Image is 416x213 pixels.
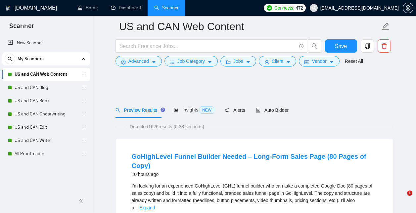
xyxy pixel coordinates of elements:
[345,58,363,65] a: Reset All
[5,57,15,61] span: search
[132,170,377,178] div: 10 hours ago
[200,106,214,114] span: NEW
[393,191,409,206] iframe: Intercom live chat
[81,72,87,77] span: holder
[81,111,87,117] span: holder
[246,60,251,64] span: caret-down
[15,147,77,160] a: All Proofreader
[272,58,284,65] span: Client
[308,39,321,53] button: search
[79,197,85,204] span: double-left
[139,205,155,210] a: Expand
[15,121,77,134] a: US and CAN Edit
[403,5,413,11] span: setting
[132,153,366,169] a: GoHighLevel Funnel Builder Needed – Long-Form Sales Page (80 Pages of Copy)
[233,58,243,65] span: Jobs
[299,44,303,48] span: info-circle
[286,60,291,64] span: caret-down
[226,60,231,64] span: folder
[312,58,326,65] span: Vendor
[256,108,260,112] span: robot
[264,60,269,64] span: user
[15,81,77,94] a: US and CAN Blog
[81,85,87,90] span: holder
[311,6,316,10] span: user
[119,42,296,50] input: Search Freelance Jobs...
[381,22,390,31] span: edit
[119,18,380,35] input: Scanner name...
[225,108,229,112] span: notification
[274,4,294,12] span: Connects:
[256,107,289,113] span: Auto Bidder
[78,5,98,11] a: homeHome
[15,134,77,147] a: US and CAN Writer
[325,39,357,53] button: Save
[177,58,205,65] span: Job Category
[259,56,297,66] button: userClientcaret-down
[128,58,149,65] span: Advanced
[121,60,126,64] span: setting
[174,107,214,112] span: Insights
[296,4,303,12] span: 472
[378,39,391,53] button: delete
[15,94,77,107] a: US and CAN Book
[361,39,374,53] button: copy
[125,123,209,130] span: Detected 1626 results (0.38 seconds)
[81,151,87,156] span: holder
[378,43,391,49] span: delete
[15,68,77,81] a: US and CAN Web Content
[170,60,175,64] span: bars
[225,107,245,113] span: Alerts
[299,56,339,66] button: idcardVendorcaret-down
[329,60,334,64] span: caret-down
[116,107,163,113] span: Preview Results
[160,107,166,113] div: Tooltip anchor
[134,205,138,210] span: ...
[15,107,77,121] a: US and CAN Ghostwriting
[174,107,178,112] span: area-chart
[5,54,15,64] button: search
[152,60,156,64] span: caret-down
[116,56,162,66] button: settingAdvancedcaret-down
[361,43,374,49] span: copy
[2,52,90,160] li: My Scanners
[111,5,141,11] a: dashboardDashboard
[220,56,256,66] button: folderJobscaret-down
[407,191,412,196] span: 1
[304,60,309,64] span: idcard
[8,36,85,50] a: New Scanner
[81,138,87,143] span: holder
[403,5,413,11] a: setting
[308,43,321,49] span: search
[208,60,212,64] span: caret-down
[267,5,272,11] img: upwork-logo.png
[81,125,87,130] span: holder
[164,56,218,66] button: barsJob Categorycaret-down
[116,108,120,112] span: search
[154,5,179,11] a: searchScanner
[2,36,90,50] li: New Scanner
[6,3,10,14] img: logo
[18,52,44,65] span: My Scanners
[335,42,347,50] span: Save
[4,21,39,35] span: Scanner
[403,3,413,13] button: setting
[132,182,377,211] div: I’m looking for an experienced GoHighLevel (GHL) funnel builder who can take a completed Google D...
[81,98,87,104] span: holder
